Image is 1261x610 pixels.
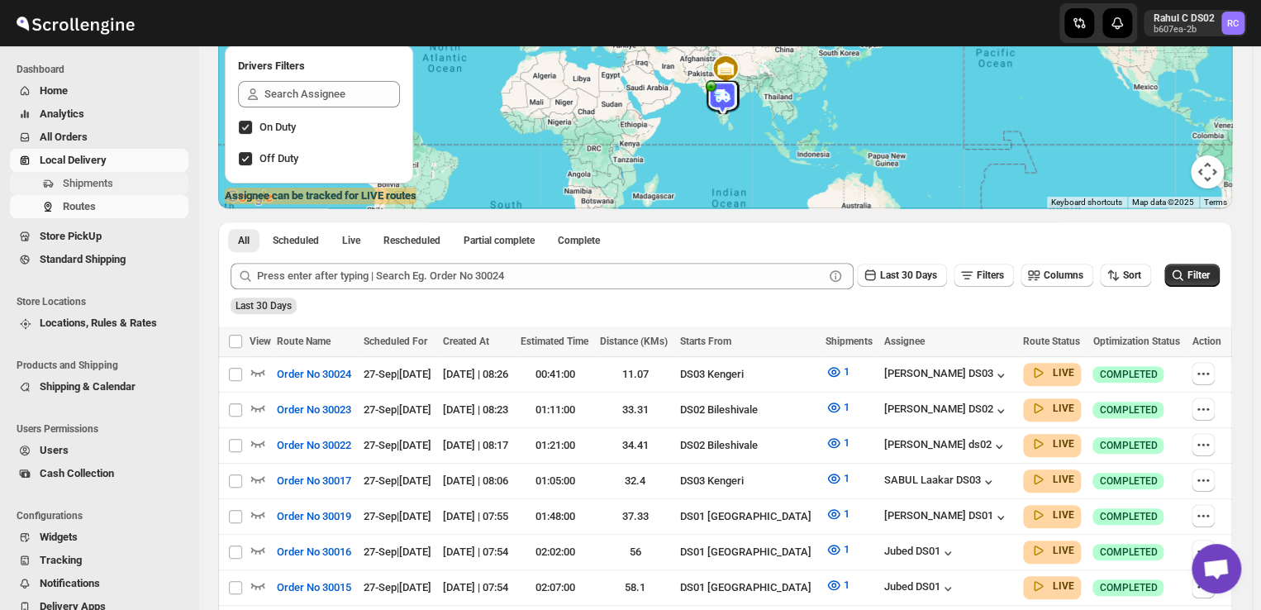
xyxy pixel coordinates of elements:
button: Analytics [10,102,188,126]
div: 58.1 [600,579,670,596]
span: Order No 30022 [277,437,351,454]
div: DS02 Bileshivale [680,402,816,418]
span: COMPLETED [1099,368,1157,381]
button: Columns [1021,264,1093,287]
button: LIVE [1030,471,1074,488]
div: 56 [600,544,670,560]
span: On Duty [259,121,296,133]
button: All Orders [10,126,188,149]
div: 00:41:00 [521,366,591,383]
span: Users Permissions [17,422,190,436]
button: LIVE [1030,436,1074,452]
button: LIVE [1030,578,1074,594]
span: Filter [1187,269,1210,281]
span: Created At [443,336,489,347]
span: Distance (KMs) [600,336,668,347]
div: 01:48:00 [521,508,591,525]
div: Jubed DS01 [883,580,956,597]
button: User menu [1144,10,1246,36]
button: Order No 30023 [267,397,361,423]
span: Shipping & Calendar [40,380,136,393]
div: 01:05:00 [521,473,591,489]
button: [PERSON_NAME] ds02 [883,438,1007,455]
span: 27-Sep | [DATE] [364,439,431,451]
span: Store Locations [17,295,190,308]
button: Last 30 Days [857,264,947,287]
span: Sort [1123,269,1141,281]
button: 1 [816,536,859,563]
span: Order No 30024 [277,366,351,383]
span: 27-Sep | [DATE] [364,546,431,558]
span: Route Status [1023,336,1080,347]
div: DS03 Kengeri [680,366,816,383]
button: Order No 30016 [267,539,361,565]
span: 1 [844,508,849,520]
button: LIVE [1030,507,1074,523]
button: [PERSON_NAME] DS02 [883,403,1009,419]
span: Order No 30017 [277,473,351,489]
p: Rahul C DS02 [1154,12,1215,25]
span: Analytics [40,107,84,120]
button: Locations, Rules & Rates [10,312,188,335]
span: View [250,336,271,347]
b: LIVE [1053,580,1074,592]
div: 34.41 [600,437,670,454]
span: Off Duty [259,152,298,164]
button: Jubed DS01 [883,545,956,561]
div: 32.4 [600,473,670,489]
b: LIVE [1053,509,1074,521]
input: Search Assignee [264,81,400,107]
span: Local Delivery [40,154,107,166]
span: Filters [977,269,1004,281]
button: Map camera controls [1191,155,1224,188]
button: Keyboard shortcuts [1051,197,1122,208]
div: 01:21:00 [521,437,591,454]
span: Complete [558,234,600,247]
div: [DATE] | 08:23 [443,402,511,418]
span: Home [40,84,68,97]
button: Widgets [10,526,188,549]
span: 1 [844,472,849,484]
div: DS01 [GEOGRAPHIC_DATA] [680,544,816,560]
div: [PERSON_NAME] DS03 [883,367,1009,384]
span: Cash Collection [40,467,114,479]
input: Press enter after typing | Search Eg. Order No 30024 [257,263,824,289]
span: Rescheduled [383,234,440,247]
span: All [238,234,250,247]
div: [DATE] | 08:06 [443,473,511,489]
div: 01:11:00 [521,402,591,418]
button: Shipments [10,172,188,195]
button: Home [10,79,188,102]
span: Routes [63,200,96,212]
span: Users [40,444,69,456]
span: 1 [844,543,849,555]
button: 1 [816,430,859,456]
span: Shipments [63,177,113,189]
span: Order No 30023 [277,402,351,418]
span: 27-Sep | [DATE] [364,474,431,487]
span: Standard Shipping [40,253,126,265]
span: Scheduled For [364,336,427,347]
div: [DATE] | 08:17 [443,437,511,454]
div: [DATE] | 07:55 [443,508,511,525]
div: [DATE] | 07:54 [443,544,511,560]
label: Assignee can be tracked for LIVE routes [225,188,416,204]
span: Partial complete [464,234,535,247]
a: Terms (opens in new tab) [1204,198,1227,207]
button: Filter [1164,264,1220,287]
span: 1 [844,436,849,449]
div: DS01 [GEOGRAPHIC_DATA] [680,579,816,596]
span: Products and Shipping [17,359,190,372]
span: COMPLETED [1099,546,1157,559]
span: COMPLETED [1099,510,1157,523]
div: DS02 Bileshivale [680,437,816,454]
div: [PERSON_NAME] DS01 [883,509,1009,526]
div: SABUL Laakar DS03 [883,474,997,490]
span: 27-Sep | [DATE] [364,581,431,593]
div: Open chat [1192,544,1241,593]
span: 1 [844,365,849,378]
div: DS01 [GEOGRAPHIC_DATA] [680,508,816,525]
